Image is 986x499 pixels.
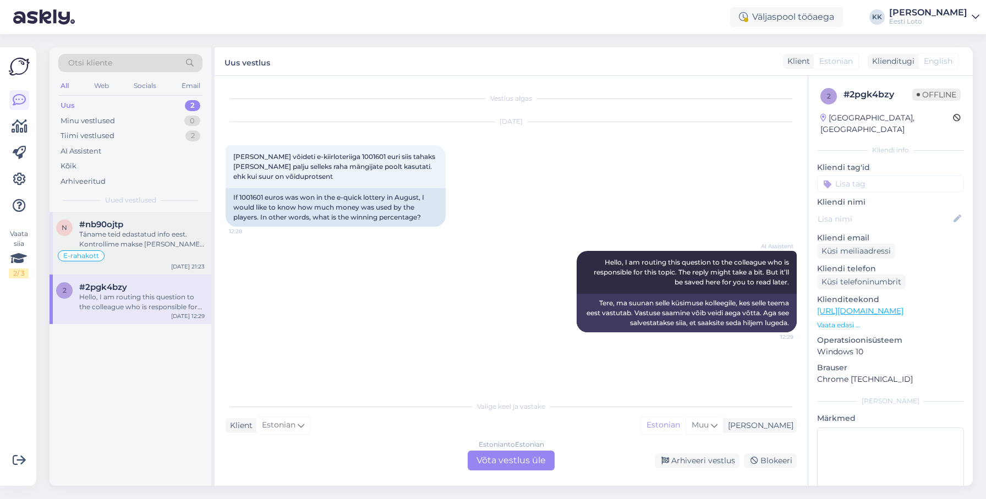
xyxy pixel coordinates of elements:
[912,89,961,101] span: Offline
[184,116,200,127] div: 0
[577,294,797,332] div: Tere, ma suunan selle küsimuse kolleegile, kes selle teema eest vastutab. Vastuse saamine võib ve...
[92,79,111,93] div: Web
[9,56,30,77] img: Askly Logo
[692,420,709,430] span: Muu
[61,130,114,141] div: Tiimi vestlused
[61,116,115,127] div: Minu vestlused
[479,440,544,449] div: Estonian to Estonian
[226,117,797,127] div: [DATE]
[61,176,106,187] div: Arhiveeritud
[79,220,123,229] span: #nb90ojtp
[817,335,964,346] p: Operatsioonisüsteem
[226,188,446,227] div: If 1001601 euros was won in the e-quick lottery in August, I would like to know how much money wa...
[226,94,797,103] div: Vestlus algas
[827,92,831,100] span: 2
[63,286,67,294] span: 2
[79,282,127,292] span: #2pgk4bzy
[817,263,964,275] p: Kliendi telefon
[817,320,964,330] p: Vaata edasi ...
[744,453,797,468] div: Blokeeri
[817,176,964,192] input: Lisa tag
[818,213,951,225] input: Lisa nimi
[817,196,964,208] p: Kliendi nimi
[9,229,29,278] div: Vaata siia
[752,333,793,341] span: 12:29
[817,294,964,305] p: Klienditeekond
[226,402,797,412] div: Valige keel ja vastake
[869,9,885,25] div: KK
[594,258,791,286] span: Hello, I am routing this question to the colleague who is responsible for this topic. The reply m...
[889,17,967,26] div: Eesti Loto
[641,417,686,434] div: Estonian
[817,244,895,259] div: Küsi meiliaadressi
[724,420,793,431] div: [PERSON_NAME]
[179,79,202,93] div: Email
[817,413,964,424] p: Märkmed
[226,420,253,431] div: Klient
[730,7,843,27] div: Väljaspool tööaega
[817,162,964,173] p: Kliendi tag'id
[817,362,964,374] p: Brauser
[61,161,76,172] div: Kõik
[889,8,967,17] div: [PERSON_NAME]
[171,312,205,320] div: [DATE] 12:29
[171,262,205,271] div: [DATE] 21:23
[817,145,964,155] div: Kliendi info
[655,453,739,468] div: Arhiveeri vestlus
[61,146,101,157] div: AI Assistent
[132,79,158,93] div: Socials
[843,88,912,101] div: # 2pgk4bzy
[224,54,270,69] label: Uus vestlus
[62,223,67,232] span: n
[229,227,270,235] span: 12:28
[817,232,964,244] p: Kliendi email
[819,56,853,67] span: Estonian
[817,346,964,358] p: Windows 10
[185,100,200,111] div: 2
[9,268,29,278] div: 2 / 3
[817,306,903,316] a: [URL][DOMAIN_NAME]
[185,130,200,141] div: 2
[783,56,810,67] div: Klient
[468,451,555,470] div: Võta vestlus üle
[868,56,914,67] div: Klienditugi
[79,229,205,249] div: Täname teid edastatud info eest. Kontrollime makse [PERSON_NAME] suuname selle Teie e-rahakotti.
[68,57,112,69] span: Otsi kliente
[820,112,953,135] div: [GEOGRAPHIC_DATA], [GEOGRAPHIC_DATA]
[817,275,906,289] div: Küsi telefoninumbrit
[61,100,75,111] div: Uus
[889,8,979,26] a: [PERSON_NAME]Eesti Loto
[58,79,71,93] div: All
[817,396,964,406] div: [PERSON_NAME]
[817,374,964,385] p: Chrome [TECHNICAL_ID]
[924,56,952,67] span: English
[262,419,295,431] span: Estonian
[63,253,99,259] span: E-rahakott
[105,195,156,205] span: Uued vestlused
[752,242,793,250] span: AI Assistent
[233,152,437,180] span: [PERSON_NAME] võideti e-kiirloteriiga 1001601 euri siis tahaks [PERSON_NAME] palju selleks raha m...
[79,292,205,312] div: Hello, I am routing this question to the colleague who is responsible for this topic. The reply m...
